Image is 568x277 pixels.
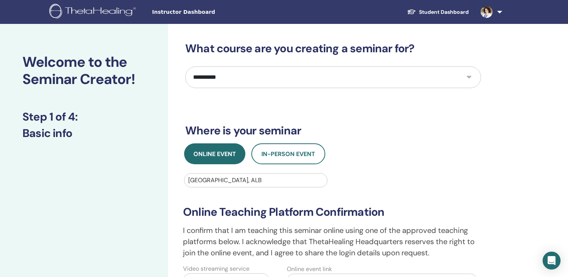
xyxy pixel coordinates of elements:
[152,8,264,16] span: Instructor Dashboard
[481,6,493,18] img: default.jpg
[184,143,245,164] button: Online Event
[185,42,481,55] h3: What course are you creating a seminar for?
[183,225,483,258] p: I confirm that I am teaching this seminar online using one of the approved teaching platforms bel...
[407,9,416,15] img: graduation-cap-white.svg
[193,150,236,158] span: Online Event
[261,150,315,158] span: In-Person Event
[543,252,561,270] div: Open Intercom Messenger
[287,265,332,274] label: Online event link
[183,264,249,273] label: Video streaming service
[401,5,475,19] a: Student Dashboard
[22,54,146,88] h2: Welcome to the Seminar Creator!
[183,205,483,219] h3: Online Teaching Platform Confirmation
[49,4,139,21] img: logo.png
[185,124,481,137] h3: Where is your seminar
[22,127,146,140] h3: Basic info
[22,110,146,124] h3: Step 1 of 4 :
[251,143,325,164] button: In-Person Event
